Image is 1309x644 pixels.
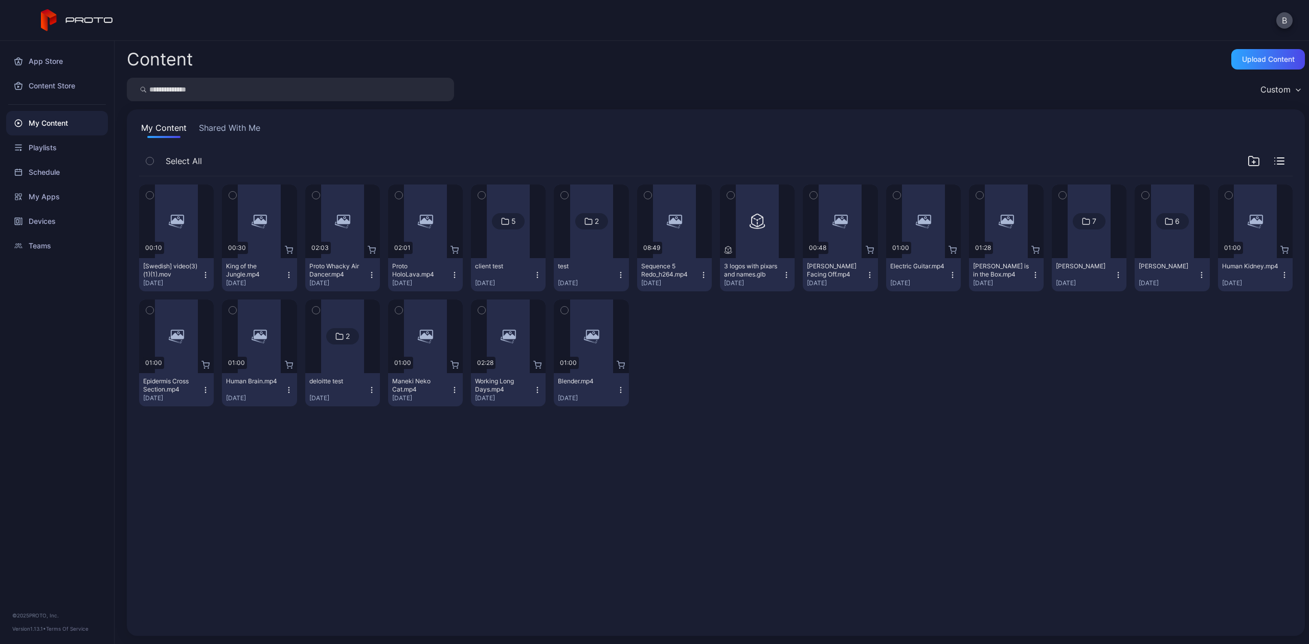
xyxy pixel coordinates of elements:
[1276,12,1293,29] button: B
[197,122,262,138] button: Shared With Me
[558,377,614,385] div: Blender.mp4
[6,74,108,98] a: Content Store
[226,279,284,287] div: [DATE]
[309,394,368,402] div: [DATE]
[388,373,463,406] button: Maneki Neko Cat.mp4[DATE]
[807,279,865,287] div: [DATE]
[803,258,877,291] button: [PERSON_NAME] Facing Off.mp4[DATE]
[471,373,546,406] button: Working Long Days.mp4[DATE]
[309,262,366,279] div: Proto Whacky Air Dancer.mp4
[1222,262,1278,270] div: Human Kidney.mp4
[558,279,616,287] div: [DATE]
[226,262,282,279] div: King of the Jungle.mp4
[475,394,533,402] div: [DATE]
[1255,78,1305,101] button: Custom
[724,279,782,287] div: [DATE]
[392,262,448,279] div: Proto HoloLava.mp4
[558,394,616,402] div: [DATE]
[226,377,282,385] div: Human Brain.mp4
[475,279,533,287] div: [DATE]
[807,262,863,279] div: Manny Pacquiao Facing Off.mp4
[6,135,108,160] a: Playlists
[475,377,531,394] div: Working Long Days.mp4
[139,258,214,291] button: [Swedish] video(3) (1)(1).mov[DATE]
[1139,262,1195,270] div: Cole
[1139,279,1197,287] div: [DATE]
[6,234,108,258] a: Teams
[346,332,350,341] div: 2
[143,377,199,394] div: Epidermis Cross Section.mp4
[46,626,88,632] a: Terms Of Service
[166,155,202,167] span: Select All
[392,377,448,394] div: Maneki Neko Cat.mp4
[890,262,946,270] div: Electric Guitar.mp4
[222,258,297,291] button: King of the Jungle.mp4[DATE]
[305,373,380,406] button: deloitte test[DATE]
[222,373,297,406] button: Human Brain.mp4[DATE]
[12,611,102,619] div: © 2025 PROTO, Inc.
[1175,217,1180,226] div: 6
[471,258,546,291] button: client test[DATE]
[6,209,108,234] a: Devices
[595,217,599,226] div: 2
[1056,262,1112,270] div: Reese
[6,49,108,74] a: App Store
[1052,258,1126,291] button: [PERSON_NAME][DATE]
[554,258,628,291] button: test[DATE]
[1218,258,1293,291] button: Human Kidney.mp4[DATE]
[720,258,795,291] button: 3 logos with pixars and names.glb[DATE]
[12,626,46,632] span: Version 1.13.1 •
[554,373,628,406] button: Blender.mp4[DATE]
[139,373,214,406] button: Epidermis Cross Section.mp4[DATE]
[388,258,463,291] button: Proto HoloLava.mp4[DATE]
[1222,279,1280,287] div: [DATE]
[1135,258,1209,291] button: [PERSON_NAME][DATE]
[392,279,450,287] div: [DATE]
[558,262,614,270] div: test
[392,394,450,402] div: [DATE]
[143,262,199,279] div: [Swedish] video(3) (1)(1).mov
[1056,279,1114,287] div: [DATE]
[1260,84,1291,95] div: Custom
[890,279,949,287] div: [DATE]
[143,394,201,402] div: [DATE]
[6,185,108,209] a: My Apps
[637,258,712,291] button: Sequence 5 Redo_h264.mp4[DATE]
[1092,217,1096,226] div: 7
[1242,55,1295,63] div: Upload Content
[511,217,516,226] div: 5
[309,279,368,287] div: [DATE]
[305,258,380,291] button: Proto Whacky Air Dancer.mp4[DATE]
[886,258,961,291] button: Electric Guitar.mp4[DATE]
[475,262,531,270] div: client test
[226,394,284,402] div: [DATE]
[973,279,1031,287] div: [DATE]
[973,262,1029,279] div: Howie Mandel is in the Box.mp4
[724,262,780,279] div: 3 logos with pixars and names.glb
[6,111,108,135] a: My Content
[6,160,108,185] a: Schedule
[139,122,189,138] button: My Content
[641,262,697,279] div: Sequence 5 Redo_h264.mp4
[309,377,366,385] div: deloitte test
[1231,49,1305,70] button: Upload Content
[143,279,201,287] div: [DATE]
[127,51,193,68] div: Content
[641,279,699,287] div: [DATE]
[969,258,1044,291] button: [PERSON_NAME] is in the Box.mp4[DATE]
